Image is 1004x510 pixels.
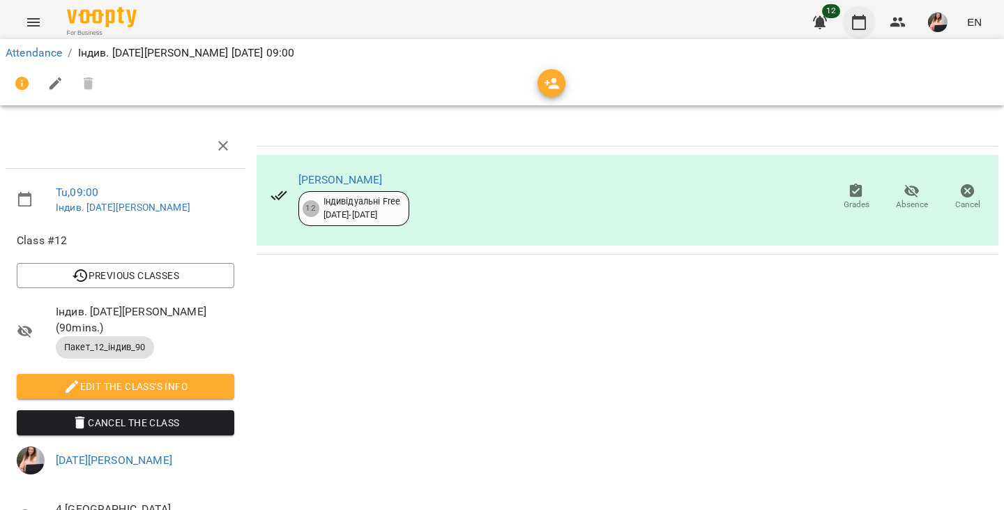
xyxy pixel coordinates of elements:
[67,29,137,38] span: For Business
[28,414,223,431] span: Cancel the class
[303,200,319,217] div: 12
[17,263,234,288] button: Previous Classes
[844,199,869,211] span: Grades
[17,410,234,435] button: Cancel the class
[17,447,45,474] img: ee17c4d82a51a8e023162b2770f32a64.jpg
[17,6,50,39] button: Menu
[56,341,154,354] span: Пакет_12_індив_90
[928,13,948,32] img: ee17c4d82a51a8e023162b2770f32a64.jpg
[828,178,884,217] button: Grades
[955,199,980,211] span: Cancel
[17,232,234,249] span: Class #12
[56,202,190,213] a: Індив. [DATE][PERSON_NAME]
[822,4,840,18] span: 12
[56,303,234,336] span: Індив. [DATE][PERSON_NAME] ( 90 mins. )
[896,199,928,211] span: Absence
[298,173,383,186] a: [PERSON_NAME]
[56,453,172,467] a: [DATE][PERSON_NAME]
[17,374,234,399] button: Edit the class's Info
[884,178,940,217] button: Absence
[28,378,223,395] span: Edit the class's Info
[68,45,72,61] li: /
[6,46,62,59] a: Attendance
[6,45,998,61] nav: breadcrumb
[967,15,982,29] span: EN
[56,186,98,199] a: Tu , 09:00
[28,267,223,284] span: Previous Classes
[961,9,987,35] button: EN
[324,195,401,221] div: Індивідуальні Free [DATE] - [DATE]
[67,7,137,27] img: Voopty Logo
[78,45,295,61] p: Індив. [DATE][PERSON_NAME] [DATE] 09:00
[940,178,996,217] button: Cancel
